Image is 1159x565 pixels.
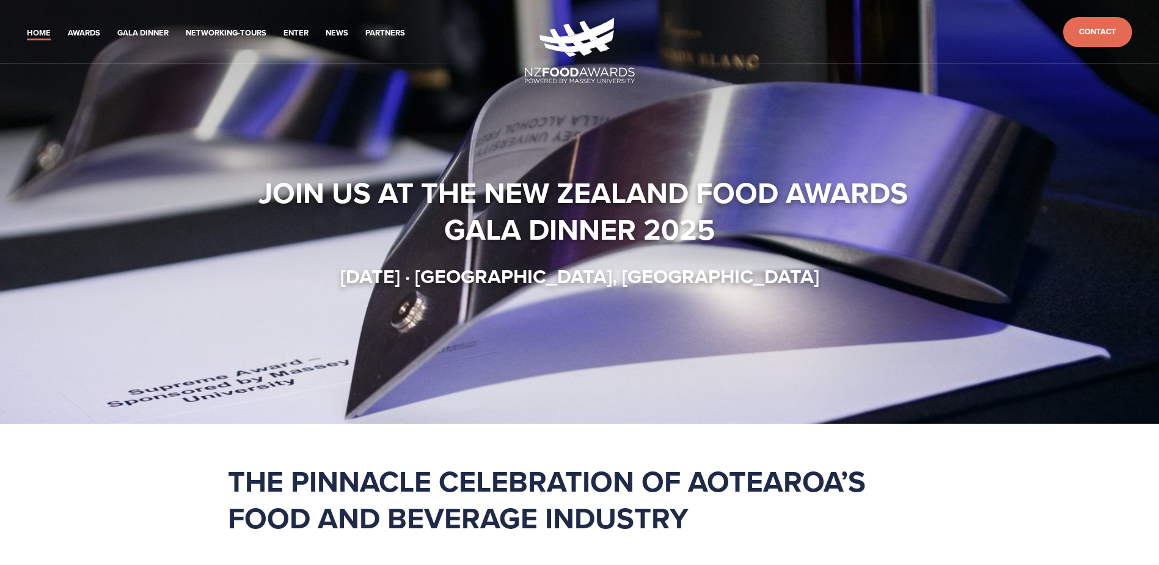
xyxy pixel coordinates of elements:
a: Enter [283,26,309,40]
strong: [DATE] · [GEOGRAPHIC_DATA], [GEOGRAPHIC_DATA] [340,262,819,290]
a: Gala Dinner [117,26,169,40]
h1: The pinnacle celebration of Aotearoa’s food and beverage industry [228,463,932,536]
a: Awards [68,26,100,40]
strong: Join us at the New Zealand Food Awards Gala Dinner 2025 [258,171,915,251]
a: Contact [1063,17,1132,47]
a: Home [27,26,51,40]
a: Partners [365,26,405,40]
a: Networking-Tours [186,26,266,40]
a: News [326,26,348,40]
